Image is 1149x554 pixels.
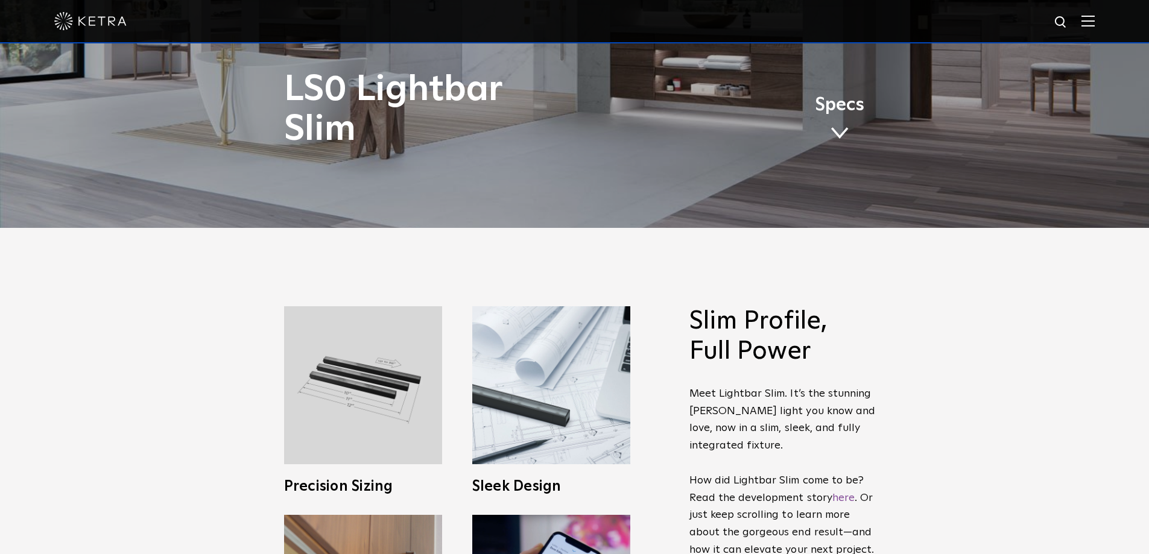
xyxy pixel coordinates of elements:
[472,479,630,494] h3: Sleek Design
[815,96,864,114] span: Specs
[1054,15,1069,30] img: search icon
[284,479,442,494] h3: Precision Sizing
[472,306,630,464] img: L30_SlimProfile
[284,306,442,464] img: L30_Custom_Length_Black-2
[1081,15,1095,27] img: Hamburger%20Nav.svg
[815,96,864,143] a: Specs
[832,493,855,503] a: here
[54,12,127,30] img: ketra-logo-2019-white
[284,70,625,150] h1: LS0 Lightbar Slim
[689,306,876,367] h2: Slim Profile, Full Power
